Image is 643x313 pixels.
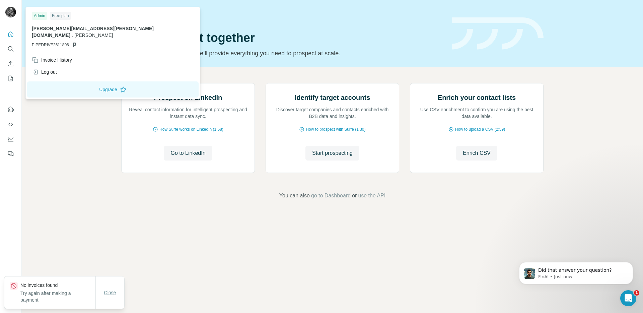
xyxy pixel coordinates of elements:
[121,31,444,45] h1: Let’s prospect together
[104,289,116,296] span: Close
[311,192,351,200] button: go to Dashboard
[74,33,113,38] span: [PERSON_NAME]
[32,69,57,75] div: Log out
[456,146,497,161] button: Enrich CSV
[358,192,385,200] button: use the API
[295,93,370,102] h2: Identify target accounts
[170,149,205,157] span: Go to LinkedIn
[32,12,47,20] div: Admin
[5,58,16,70] button: Enrich CSV
[32,57,72,63] div: Invoice History
[99,287,121,299] button: Close
[5,133,16,145] button: Dashboard
[121,49,444,58] p: Pick your starting point and we’ll provide everything you need to prospect at scale.
[312,149,353,157] span: Start prospecting
[121,12,444,19] div: Quick start
[634,290,639,296] span: 1
[20,290,95,303] p: Try again after making a payment
[5,72,16,84] button: My lists
[32,26,154,38] span: [PERSON_NAME][EMAIL_ADDRESS][PERSON_NAME][DOMAIN_NAME]
[5,28,16,40] button: Quick start
[5,118,16,130] button: Use Surfe API
[463,149,491,157] span: Enrich CSV
[620,290,636,306] iframe: Intercom live chat
[273,106,392,120] p: Discover target companies and contacts enriched with B2B data and insights.
[279,192,310,200] span: You can also
[5,43,16,55] button: Search
[509,248,643,295] iframe: Intercom notifications message
[5,148,16,160] button: Feedback
[452,17,544,50] img: banner
[159,126,223,132] span: How Surfe works on LinkedIn (1:58)
[306,126,365,132] span: How to prospect with Surfe (1:30)
[50,12,71,20] div: Free plan
[455,126,505,132] span: How to upload a CSV (2:59)
[5,104,16,116] button: Use Surfe on LinkedIn
[32,42,69,48] span: PIPEDRIVE2611806
[27,81,199,98] button: Upgrade
[305,146,359,161] button: Start prospecting
[417,106,537,120] p: Use CSV enrichment to confirm you are using the best data available.
[5,7,16,17] img: Avatar
[72,33,73,38] span: .
[438,93,516,102] h2: Enrich your contact lists
[128,106,248,120] p: Reveal contact information for intelligent prospecting and instant data sync.
[352,192,357,200] span: or
[20,282,95,289] p: No invoices found
[164,146,212,161] button: Go to LinkedIn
